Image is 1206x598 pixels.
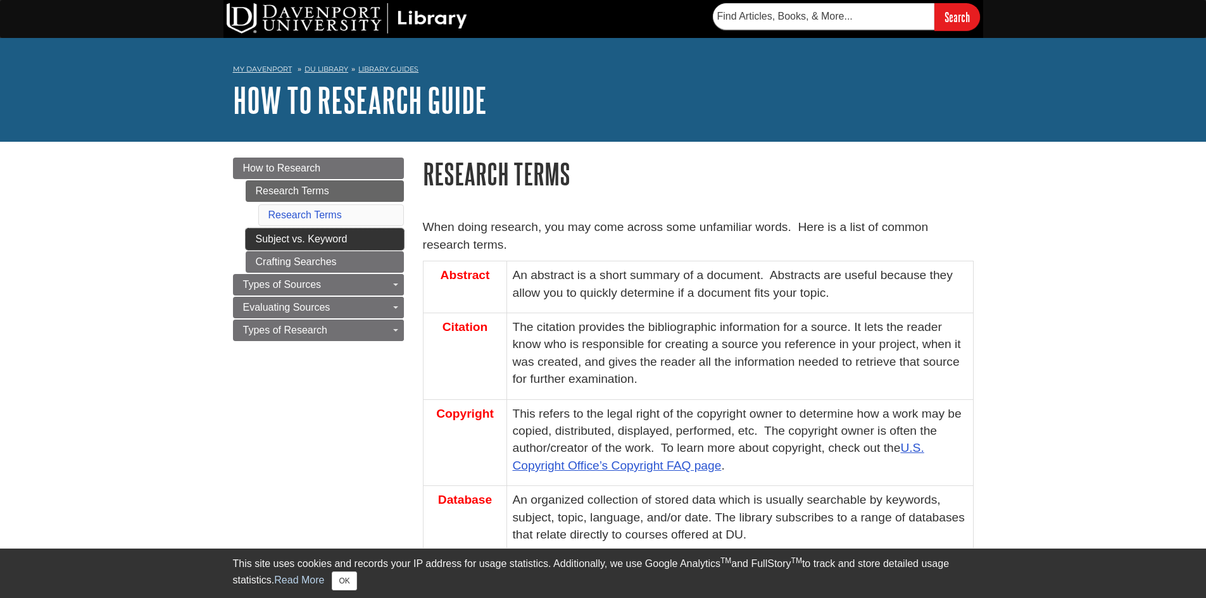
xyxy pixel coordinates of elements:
p: When doing research, you may come across some unfamiliar words. Here is a list of common research... [423,218,974,255]
a: U.S. Copyright Office’s Copyright FAQ page [512,441,924,471]
span: Types of Research [243,325,327,335]
span: Evaluating Sources [243,302,330,313]
a: My Davenport [233,64,292,75]
a: How to Research Guide [233,80,487,120]
a: Evaluating Sources [233,297,404,318]
a: Library Guides [358,65,418,73]
button: Close [332,571,356,590]
img: DU Library [227,3,467,34]
input: Find Articles, Books, & More... [713,3,934,30]
p: This refers to the legal right of the copyright owner to determine how a work may be copied, dist... [512,405,967,475]
input: Search [934,3,980,30]
div: This site uses cookies and records your IP address for usage statistics. Additionally, we use Goo... [233,556,974,590]
span: Citation [443,320,487,333]
a: Research Terms [268,209,342,220]
nav: breadcrumb [233,61,974,81]
a: Subject vs. Keyword [246,228,404,250]
sup: TM [791,556,802,565]
b: Copyright [436,407,494,420]
div: Guide Page Menu [233,158,404,341]
p: The citation provides the bibliographic information for a source. It lets the reader know who is ... [512,318,967,388]
a: Types of Sources [233,274,404,296]
a: Crafting Searches [246,251,404,273]
sup: TM [720,556,731,565]
a: How to Research [233,158,404,179]
span: How to Research [243,163,321,173]
form: Searches DU Library's articles, books, and more [713,3,980,30]
a: DU Library [305,65,348,73]
span: Abstract [441,268,490,282]
span: Types of Sources [243,279,322,290]
a: Research Terms [246,180,404,202]
a: Types of Research [233,320,404,341]
h1: Research Terms [423,158,974,190]
p: An abstract is a short summary of a document. Abstracts are useful because they allow you to quic... [512,266,967,301]
a: Read More [274,575,324,585]
p: An organized collection of stored data which is usually searchable by keywords, subject, topic, l... [512,491,967,543]
b: Database [438,493,492,506]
